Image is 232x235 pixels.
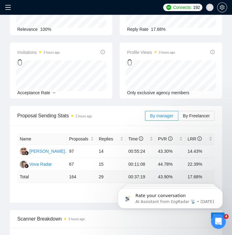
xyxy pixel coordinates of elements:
button: Gif picker [29,188,34,193]
td: 164 [67,171,96,183]
span: By Freelancer [183,113,210,118]
span: info-circle [210,50,215,54]
span: Proposals [69,136,89,142]
span: user [208,5,212,10]
img: Profile image for Mariia [13,43,23,53]
div: Profile image for MariiaMariiafrom [DOMAIN_NAME] [5,35,118,91]
td: 00:37:19 [126,171,155,183]
h1: Mariia [30,3,45,8]
span: 17.68% [151,27,165,32]
td: 44.78% [155,158,185,171]
td: 97 [67,145,96,158]
time: 3 hours ago [159,51,175,54]
td: 15 [96,158,126,171]
span: By manager [150,113,173,118]
button: Upload attachment [10,188,14,193]
span: Relevance [17,27,38,32]
td: Total [17,171,67,183]
p: Active in the last 15m [30,8,74,14]
span: Acceptance Rate [17,90,50,95]
td: 00:55:24 [126,145,155,158]
iframe: Intercom live chat [211,214,226,229]
div: Close [108,2,119,14]
time: 2 hours ago [76,115,92,118]
button: setting [217,2,227,12]
td: 22.39% [185,158,215,171]
th: Replies [96,133,126,145]
div: Vova Radar [29,161,52,168]
span: Time [128,136,143,141]
a: AI[PERSON_NAME] [20,148,65,153]
td: 43.90 % [155,171,185,183]
span: Connects: [173,4,192,11]
a: VRVova Radar [20,161,52,166]
textarea: Message… [5,175,118,185]
span: Mariia [27,46,40,50]
td: 00:11:08 [126,158,155,171]
img: gigradar-bm.png [24,151,29,155]
div: 0 [17,57,60,68]
time: 3 hours ago [68,217,85,221]
button: go back [4,2,16,14]
span: Reply Rate [127,27,148,32]
span: Profile Views [127,49,175,56]
button: Home [97,2,108,14]
span: Proposal Sending Stats [17,112,145,120]
span: 4 [224,214,229,219]
span: info-circle [197,136,202,141]
span: Only exclusive agency members [127,90,189,95]
span: -- [53,90,56,95]
span: Invitations [17,49,60,56]
button: Emoji picker [19,188,24,193]
img: upwork-logo.png [166,5,171,10]
span: 192 [193,4,200,11]
a: setting [217,5,227,10]
iframe: Intercom notifications message [109,175,232,218]
div: 0 [127,57,175,68]
span: info-circle [101,50,105,54]
button: Start recording [39,188,44,193]
span: PVR [158,136,172,141]
time: 3 hours ago [43,51,60,54]
span: Scanner Breakdown [17,215,215,223]
td: 14 [96,145,126,158]
td: 67 [67,158,96,171]
span: LRR [188,136,202,141]
td: 17.68 % [185,171,215,183]
img: AI [20,148,27,155]
th: Proposals [67,133,96,145]
td: 43.30% [155,145,185,158]
span: Replies [99,136,119,142]
span: info-circle [139,136,143,141]
span: 100% [40,27,51,32]
th: Name [17,133,67,145]
button: Send a message… [106,185,116,195]
img: VR [20,160,27,168]
img: Profile image for Mariia [18,3,27,13]
img: gigradar-bm.png [24,164,29,168]
div: [PERSON_NAME] [29,148,65,155]
td: 14.43% [185,145,215,158]
span: menu [5,4,11,10]
span: info-circle [168,136,172,141]
td: 29 [96,171,126,183]
span: from [DOMAIN_NAME] [40,46,84,50]
div: Mariia says… [5,35,118,99]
